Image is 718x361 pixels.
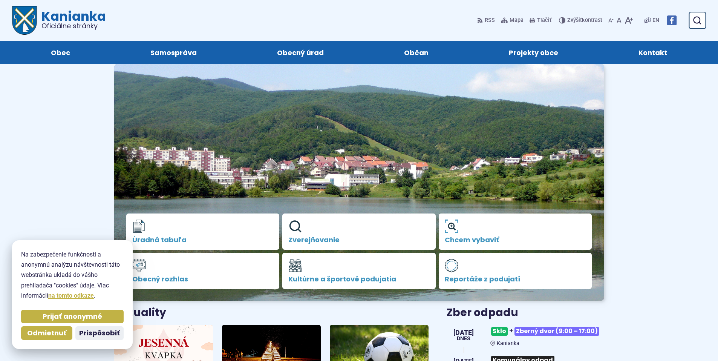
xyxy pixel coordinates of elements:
[537,17,551,24] span: Tlačiť
[567,17,582,23] span: Zvýšiť
[667,15,677,25] img: Prejsť na Facebook stránku
[445,236,586,244] span: Chcem vybaviť
[499,12,525,28] a: Mapa
[21,310,124,323] button: Prijať anonymné
[567,17,602,24] span: kontrast
[48,292,94,299] a: na tomto odkaze
[41,23,106,29] span: Oficiálne stránky
[607,12,615,28] button: Zmenšiť veľkosť písma
[282,214,436,250] a: Zverejňovanie
[476,41,591,64] a: Projekty obce
[126,214,280,250] a: Úradná tabuľa
[453,329,474,336] span: [DATE]
[288,275,430,283] span: Kultúrne a športové podujatia
[447,324,604,347] a: Sklo+Zberný dvor (9:00 – 17:00) Kanianka [DATE] Dnes
[372,41,461,64] a: Občan
[18,41,103,64] a: Obec
[514,327,599,336] span: Zberný dvor (9:00 – 17:00)
[491,327,508,336] span: Sklo
[244,41,356,64] a: Obecný úrad
[447,307,604,319] h3: Zber odpadu
[445,275,586,283] span: Reportáže z podujatí
[27,329,66,338] span: Odmietnuť
[477,12,496,28] a: RSS
[75,326,124,340] button: Prispôsobiť
[439,253,592,289] a: Reportáže z podujatí
[150,41,197,64] span: Samospráva
[453,336,474,341] span: Dnes
[21,249,124,301] p: Na zabezpečenie funkčnosti a anonymnú analýzu návštevnosti táto webstránka ukladá do vášho prehli...
[485,16,495,25] span: RSS
[490,324,604,339] h3: +
[126,253,280,289] a: Obecný rozhlas
[21,326,72,340] button: Odmietnuť
[439,214,592,250] a: Chcem vybaviť
[651,16,661,25] a: EN
[638,41,667,64] span: Kontakt
[12,6,106,35] a: Logo Kanianka, prejsť na domovskú stránku.
[497,340,519,347] span: Kanianka
[51,41,70,64] span: Obec
[277,41,324,64] span: Obecný úrad
[615,12,623,28] button: Nastaviť pôvodnú veľkosť písma
[132,275,274,283] span: Obecný rozhlas
[43,312,102,321] span: Prijať anonymné
[114,307,166,319] h3: Aktuality
[37,10,106,29] h1: Kanianka
[288,236,430,244] span: Zverejňovanie
[509,41,558,64] span: Projekty obce
[528,12,553,28] button: Tlačiť
[652,16,659,25] span: EN
[282,253,436,289] a: Kultúrne a športové podujatia
[132,236,274,244] span: Úradná tabuľa
[404,41,429,64] span: Občan
[606,41,700,64] a: Kontakt
[12,6,37,35] img: Prejsť na domovskú stránku
[79,329,120,338] span: Prispôsobiť
[623,12,635,28] button: Zväčšiť veľkosť písma
[118,41,229,64] a: Samospráva
[559,12,604,28] button: Zvýšiťkontrast
[510,16,524,25] span: Mapa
